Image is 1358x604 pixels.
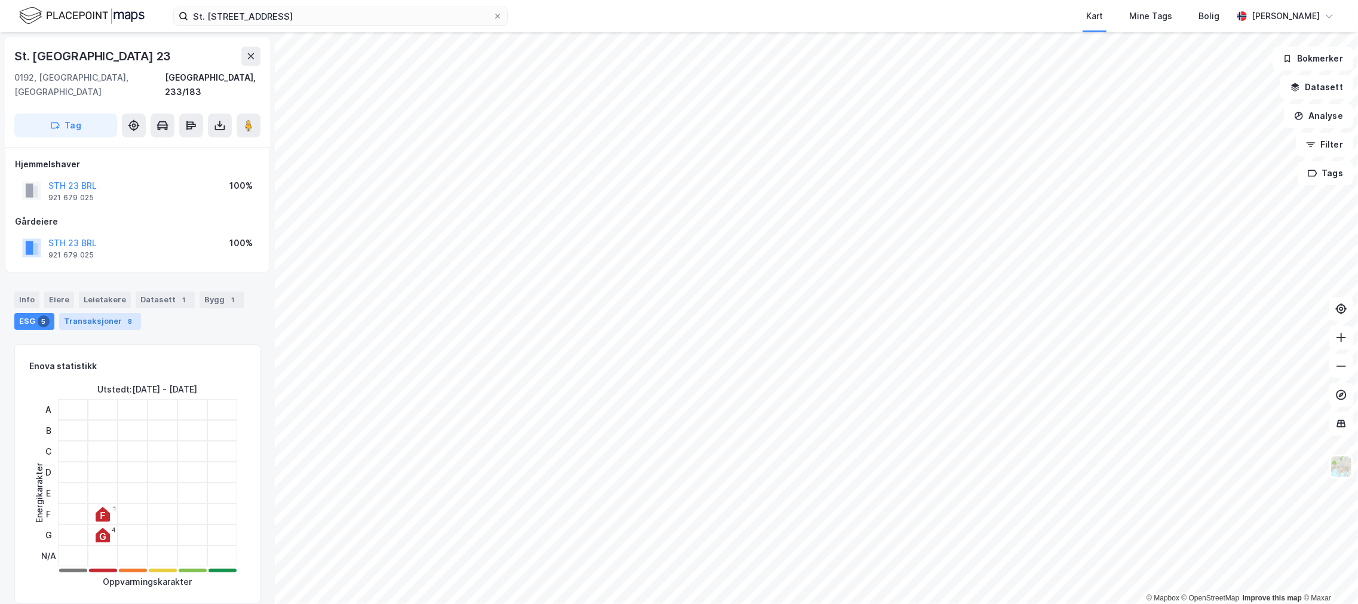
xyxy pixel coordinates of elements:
img: Z [1330,455,1353,478]
div: Datasett [136,292,195,308]
div: Energikarakter [32,463,47,523]
div: 1 [178,294,190,306]
div: Leietakere [79,292,131,308]
div: 5 [38,315,50,327]
div: Oppvarmingskarakter [103,575,192,589]
div: Bygg [200,292,244,308]
input: Søk på adresse, matrikkel, gårdeiere, leietakere eller personer [188,7,493,25]
div: E [41,483,56,504]
button: Tags [1298,161,1353,185]
div: F [41,504,56,525]
div: 1 [113,505,116,513]
div: G [41,525,56,545]
div: N/A [41,545,56,566]
div: Hjemmelshaver [15,157,260,171]
div: [GEOGRAPHIC_DATA], 233/183 [165,70,260,99]
a: Mapbox [1147,594,1179,602]
div: Eiere [44,292,74,308]
button: Filter [1296,133,1353,157]
div: 100% [229,179,253,193]
div: Enova statistikk [29,359,97,373]
a: OpenStreetMap [1182,594,1240,602]
div: 8 [124,315,136,327]
div: ESG [14,313,54,330]
div: 921 679 025 [48,250,94,260]
div: Bolig [1198,9,1219,23]
img: logo.f888ab2527a4732fd821a326f86c7f29.svg [19,5,145,26]
div: 921 679 025 [48,193,94,203]
button: Tag [14,114,117,137]
div: Gårdeiere [15,214,260,229]
div: Info [14,292,39,308]
div: A [41,399,56,420]
div: [PERSON_NAME] [1252,9,1320,23]
a: Improve this map [1243,594,1302,602]
button: Bokmerker [1273,47,1353,70]
div: Kontrollprogram for chat [1298,547,1358,604]
button: Analyse [1284,104,1353,128]
div: Mine Tags [1129,9,1172,23]
div: Transaksjoner [59,313,141,330]
div: 1 [227,294,239,306]
div: C [41,441,56,462]
button: Datasett [1280,75,1353,99]
div: St. [GEOGRAPHIC_DATA] 23 [14,47,173,66]
div: 4 [112,526,116,534]
iframe: Chat Widget [1298,547,1358,604]
div: 0192, [GEOGRAPHIC_DATA], [GEOGRAPHIC_DATA] [14,70,165,99]
div: D [41,462,56,483]
div: 100% [229,236,253,250]
div: Utstedt : [DATE] - [DATE] [98,382,198,397]
div: B [41,420,56,441]
div: Kart [1086,9,1103,23]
